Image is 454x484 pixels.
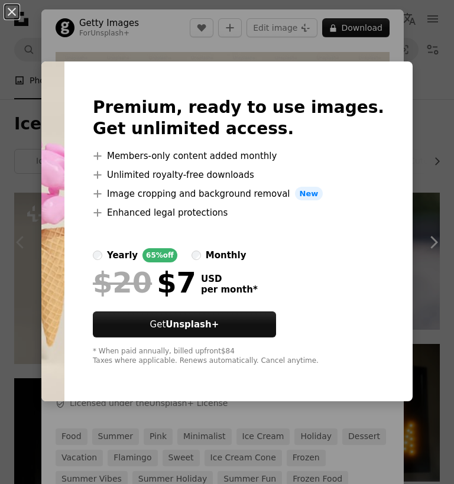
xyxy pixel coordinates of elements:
[206,248,247,262] div: monthly
[93,267,152,298] span: $20
[295,187,323,201] span: New
[192,251,201,260] input: monthly
[201,274,258,284] span: USD
[93,311,276,337] button: GetUnsplash+
[107,248,138,262] div: yearly
[201,284,258,295] span: per month *
[93,168,384,182] li: Unlimited royalty-free downloads
[166,319,219,330] strong: Unsplash+
[93,347,384,366] div: * When paid annually, billed upfront $84 Taxes where applicable. Renews automatically. Cancel any...
[142,248,177,262] div: 65% off
[93,97,384,139] h2: Premium, ready to use images. Get unlimited access.
[93,251,102,260] input: yearly65%off
[41,61,64,402] img: premium_photo-1681488354887-ab9968dd9bc7
[93,187,384,201] li: Image cropping and background removal
[93,149,384,163] li: Members-only content added monthly
[93,267,196,298] div: $7
[93,206,384,220] li: Enhanced legal protections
